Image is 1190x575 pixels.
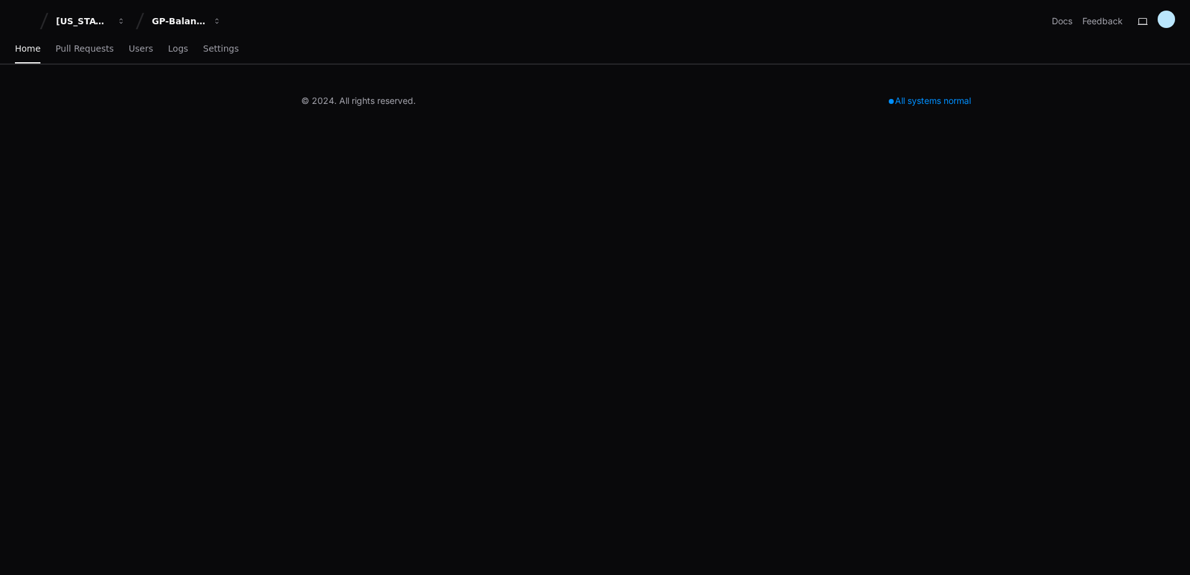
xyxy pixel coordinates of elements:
[129,45,153,52] span: Users
[1052,15,1072,27] a: Docs
[301,95,416,107] div: © 2024. All rights reserved.
[15,45,40,52] span: Home
[55,45,113,52] span: Pull Requests
[15,35,40,63] a: Home
[55,35,113,63] a: Pull Requests
[881,92,978,110] div: All systems normal
[168,45,188,52] span: Logs
[203,45,238,52] span: Settings
[203,35,238,63] a: Settings
[147,10,227,32] button: GP-Balancing
[129,35,153,63] a: Users
[1082,15,1123,27] button: Feedback
[168,35,188,63] a: Logs
[152,15,205,27] div: GP-Balancing
[51,10,131,32] button: [US_STATE] Pacific
[56,15,110,27] div: [US_STATE] Pacific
